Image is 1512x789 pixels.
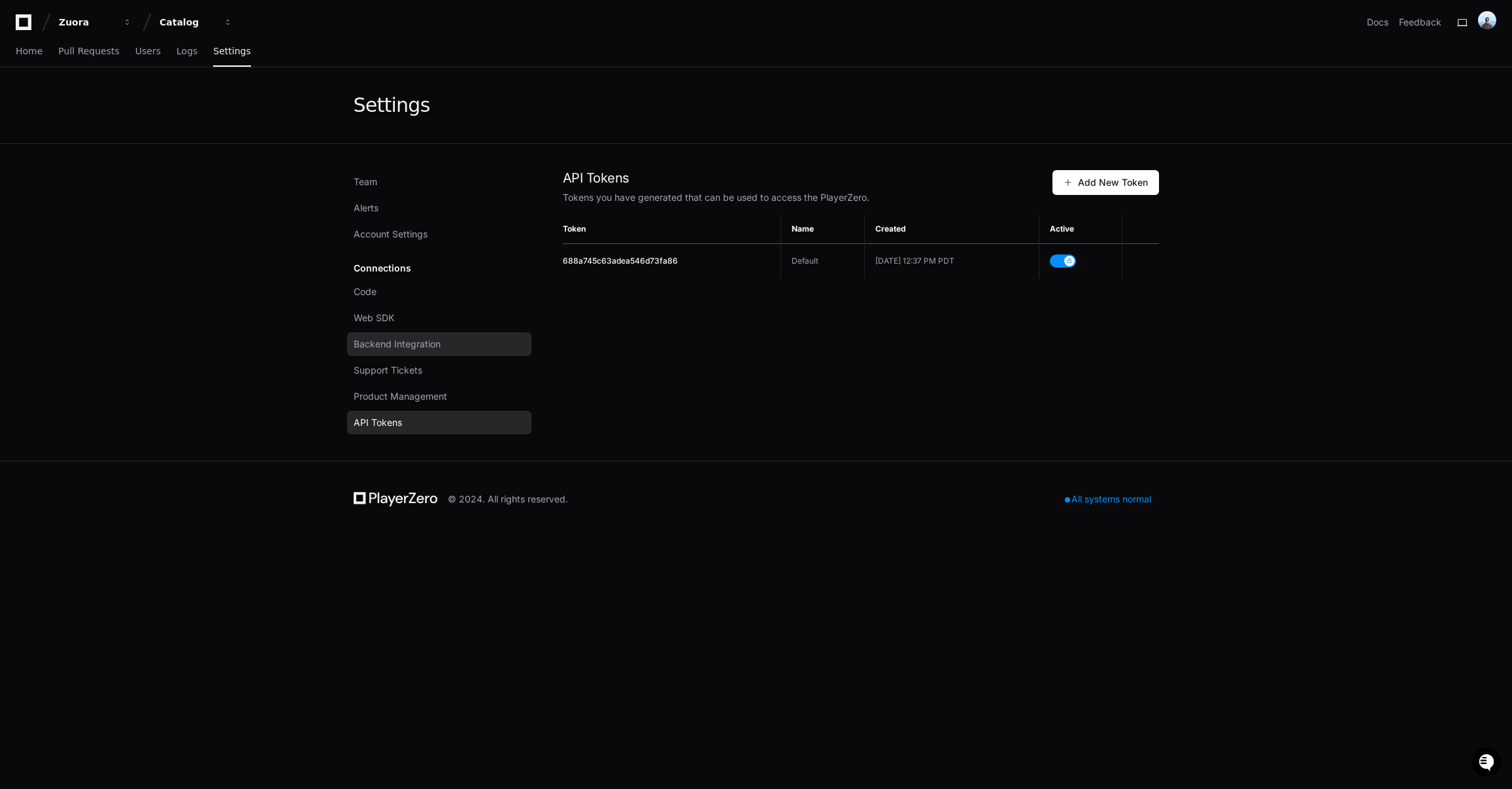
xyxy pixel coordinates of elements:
div: Zuora [59,16,115,29]
div: Catalog [160,16,216,29]
div: Start new chat [44,97,214,111]
a: Product Management [347,385,531,408]
span: 688a745c63adea546d73fa86 [563,256,678,266]
a: Support Tickets [347,359,531,382]
td: [DATE] 12:37 PM PDT [865,244,1039,279]
img: PlayerZero [13,13,39,39]
th: Token [563,215,781,244]
iframe: Open customer support [1470,746,1505,781]
img: ACg8ocJepXi-dr_qq4KGJ9OYKHjeJPqnPGRYBcXpSWq7AaGLgaTP2rc=s96-c [1478,11,1496,29]
span: Logs [176,47,197,55]
a: Code [347,280,531,304]
span: Settings [213,47,250,55]
div: All systems normal [1057,490,1159,508]
span: Web SDK [354,311,394,324]
span: API Tokens [354,416,402,429]
a: API Tokens [347,411,531,434]
th: Created [865,215,1039,244]
a: Pull Requests [58,37,119,67]
span: Pull Requests [58,47,119,55]
button: Start new chat [222,101,238,117]
a: Team [347,170,531,194]
button: Zuora [54,10,137,34]
h1: API Tokens [563,170,1052,186]
a: Backend Integration [347,332,531,356]
a: Web SDK [347,306,531,330]
div: Welcome [13,52,238,73]
div: We're offline, we'll be back soon [44,111,171,121]
span: Account Settings [354,228,428,241]
button: Feedback [1399,16,1441,29]
a: Account Settings [347,222,531,246]
button: Catalog [154,10,238,34]
p: Tokens you have generated that can be used to access the PlayerZero. [563,191,1052,204]
a: Home [16,37,42,67]
th: Active [1039,215,1122,244]
span: Backend Integration [354,338,441,351]
a: Powered byPylon [92,137,158,147]
a: Alerts [347,196,531,220]
span: Code [354,285,377,298]
span: Pylon [130,137,158,147]
div: Settings [354,94,430,117]
span: Add New Token [1064,176,1148,189]
span: Support Tickets [354,364,422,377]
a: Logs [176,37,197,67]
span: Users [135,47,161,55]
a: Settings [213,37,250,67]
a: Users [135,37,161,67]
div: © 2024. All rights reserved. [448,493,568,506]
th: Name [781,215,864,244]
button: Add New Token [1052,170,1159,195]
span: Product Management [354,390,447,403]
a: Docs [1367,16,1388,29]
td: Default [781,244,864,279]
span: Team [354,175,377,188]
img: 1736555170064-99ba0984-63c1-480f-8ee9-699278ef63ed [13,97,37,121]
span: Alerts [354,202,378,215]
span: Home [16,47,42,55]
